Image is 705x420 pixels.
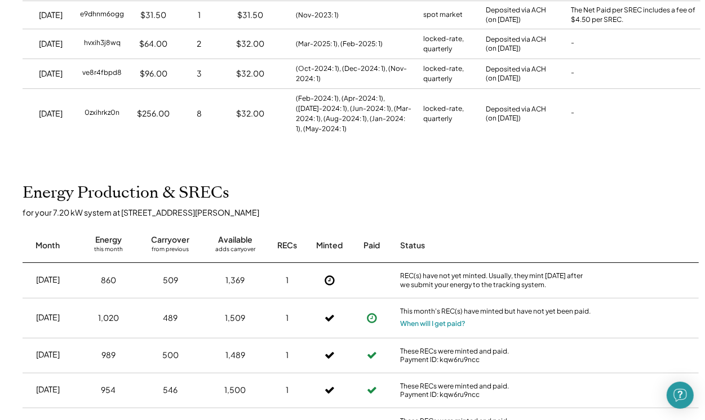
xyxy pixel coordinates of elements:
[400,382,592,399] div: These RECs were minted and paid. Payment ID: kqw6ru9ncc
[364,240,380,251] div: Paid
[296,39,383,49] div: (Mar-2025: 1), (Feb-2025: 1)
[39,10,63,21] div: [DATE]
[98,312,119,324] div: 1,020
[286,275,289,286] div: 1
[83,68,122,79] div: ve8r4fbpd8
[163,385,178,396] div: 546
[225,312,246,324] div: 1,509
[321,272,338,289] button: Not Yet Minted
[400,318,465,329] button: When will I get paid?
[23,184,229,203] h2: Energy Production & SRECs
[218,234,252,245] div: Available
[286,350,289,361] div: 1
[400,347,592,364] div: These RECs were minted and paid. Payment ID: kqw6ru9ncc
[163,275,178,286] div: 509
[278,240,298,251] div: RECs
[486,35,546,54] div: Deposited via ACH (on [DATE])
[85,108,120,119] div: 0zxihrkz0n
[400,307,592,318] div: This month's REC(s) have minted but have not yet been paid.
[238,10,264,21] div: $31.50
[423,104,475,124] div: locked-rate, quarterly
[36,384,60,395] div: [DATE]
[39,68,63,79] div: [DATE]
[296,10,339,20] div: (Nov-2023: 1)
[237,38,265,50] div: $32.00
[423,64,475,84] div: locked-rate, quarterly
[571,68,574,79] div: -
[36,349,60,360] div: [DATE]
[215,245,255,257] div: adds carryover
[36,274,60,285] div: [DATE]
[286,312,289,324] div: 1
[225,385,246,396] div: 1,500
[286,385,289,396] div: 1
[140,68,167,79] div: $96.00
[296,64,412,84] div: (Oct-2024: 1), (Dec-2024: 1), (Nov-2024: 1)
[486,6,546,25] div: Deposited via ACH (on [DATE])
[237,68,265,79] div: $32.00
[317,240,343,251] div: Minted
[571,108,574,119] div: -
[101,385,116,396] div: 954
[152,234,190,245] div: Carryover
[95,234,122,245] div: Energy
[197,38,202,50] div: 2
[163,312,178,324] div: 489
[36,240,60,251] div: Month
[400,240,592,251] div: Status
[141,10,167,21] div: $31.50
[94,245,123,257] div: this month
[363,310,380,327] button: Payment approved, but not yet initiated.
[138,108,170,119] div: $256.00
[423,10,463,21] div: spot market
[152,245,189,257] div: from previous
[571,6,700,25] div: The Net Paid per SREC includes a fee of $4.50 per SREC.
[101,350,116,361] div: 989
[197,68,202,79] div: 3
[81,10,125,21] div: e9dhnm6ogg
[225,350,245,361] div: 1,489
[571,38,574,50] div: -
[39,108,63,119] div: [DATE]
[486,65,546,84] div: Deposited via ACH (on [DATE])
[36,312,60,323] div: [DATE]
[162,350,179,361] div: 500
[226,275,245,286] div: 1,369
[101,275,116,286] div: 860
[423,34,475,54] div: locked-rate, quarterly
[237,108,265,119] div: $32.00
[667,382,694,409] div: Open Intercom Messenger
[400,271,592,289] div: REC(s) have not yet minted. Usually, they mint [DATE] after we submit your energy to the tracking...
[39,38,63,50] div: [DATE]
[198,10,201,21] div: 1
[296,93,412,134] div: (Feb-2024: 1), (Apr-2024: 1), ([DATE]-2024: 1), (Jun-2024: 1), (Mar-2024: 1), (Aug-2024: 1), (Jan...
[486,105,546,124] div: Deposited via ACH (on [DATE])
[84,38,121,50] div: hvxih3j8wq
[197,108,202,119] div: 8
[140,38,168,50] div: $64.00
